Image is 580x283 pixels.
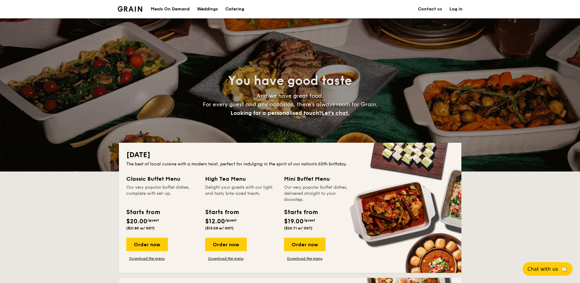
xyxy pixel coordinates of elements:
[205,218,225,225] span: $12.00
[322,110,349,116] span: Let's chat.
[147,218,159,222] span: /guest
[126,226,155,230] span: ($21.80 w/ GST)
[126,238,168,251] div: Order now
[225,218,237,222] span: /guest
[118,6,142,12] img: Grain
[527,266,558,272] span: Chat with us
[231,110,322,116] span: Looking for a personalised touch?
[284,256,326,261] a: Download the menu
[284,226,312,230] span: ($20.71 w/ GST)
[284,218,304,225] span: $19.00
[523,262,573,276] button: Chat with us🦙
[118,6,142,12] a: Logotype
[228,74,352,88] span: You have good taste
[205,238,247,251] div: Order now
[284,184,356,203] div: Our very popular buffet dishes, delivered straight to your doorstep.
[126,218,147,225] span: $20.00
[126,161,454,167] div: The best of local cuisine with a modern twist, perfect for indulging in the spirit of our nation’...
[560,266,568,273] span: 🦙
[205,256,247,261] a: Download the menu
[284,175,356,183] div: Mini Buffet Menu
[126,208,160,217] div: Starts from
[205,175,277,183] div: High Tea Menu
[205,208,238,217] div: Starts from
[205,184,277,203] div: Delight your guests with our light and tasty bite-sized treats.
[126,256,168,261] a: Download the menu
[284,208,317,217] div: Starts from
[203,92,378,116] span: And we have great food. For every guest and any occasion, there’s always room for Grain.
[284,238,326,251] div: Order now
[304,218,315,222] span: /guest
[126,150,454,160] h2: [DATE]
[126,184,198,203] div: Our very popular buffet dishes, complete with set-up.
[205,226,234,230] span: ($13.08 w/ GST)
[126,175,198,183] div: Classic Buffet Menu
